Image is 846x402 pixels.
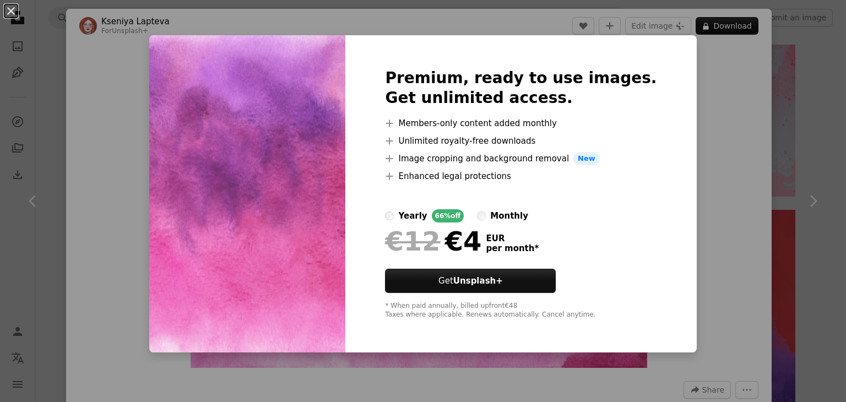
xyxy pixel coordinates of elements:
[398,209,427,222] div: yearly
[385,211,394,220] input: yearly66%off
[486,243,539,253] span: per month *
[385,227,481,256] div: €4
[385,227,440,256] span: €12
[385,269,556,293] button: GetUnsplash+
[453,276,503,286] strong: Unsplash+
[477,211,486,220] input: monthly
[385,302,657,319] div: * When paid annually, billed upfront €48 Taxes where applicable. Renews automatically. Cancel any...
[490,209,528,222] div: monthly
[385,170,657,183] li: Enhanced legal protections
[149,35,345,352] img: premium_photo-1671118665816-9b52b7dd8cf0
[385,68,657,108] h2: Premium, ready to use images. Get unlimited access.
[385,152,657,165] li: Image cropping and background removal
[573,152,600,165] span: New
[385,134,657,148] li: Unlimited royalty-free downloads
[432,209,464,222] div: 66% off
[385,117,657,130] li: Members-only content added monthly
[486,233,539,243] span: EUR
